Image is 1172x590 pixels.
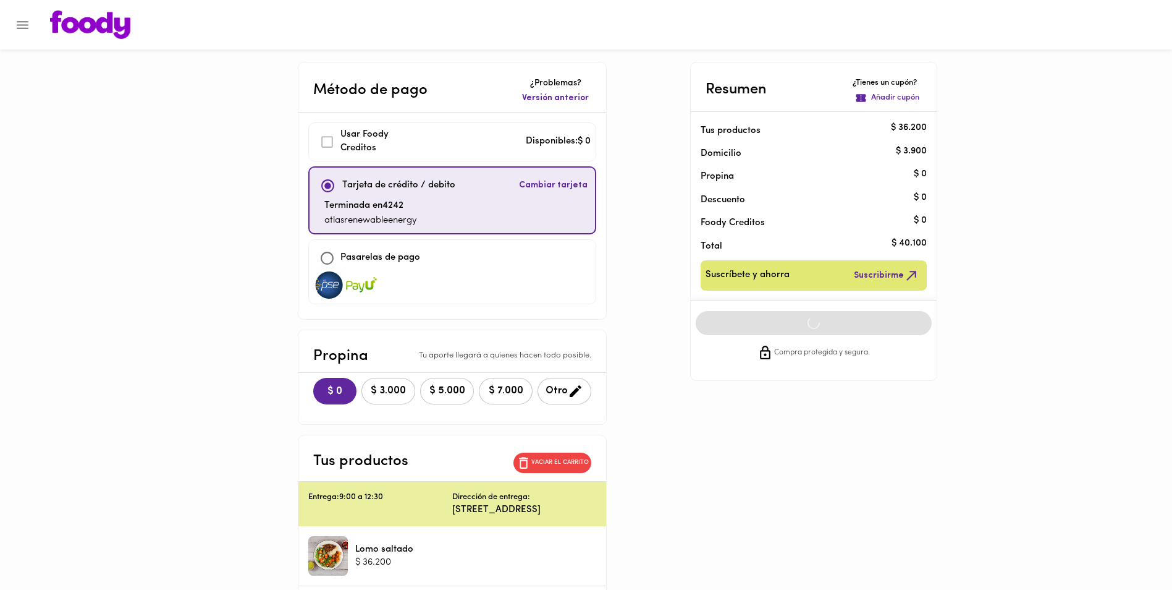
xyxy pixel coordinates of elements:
span: $ 3.000 [369,385,407,397]
span: Otro [546,383,583,399]
p: Propina [701,170,907,183]
img: visa [346,271,377,299]
button: $ 5.000 [420,378,474,404]
p: $ 36.200 [355,556,413,569]
button: Añadir cupón [853,90,922,106]
iframe: Messagebird Livechat Widget [1100,518,1160,578]
p: Domicilio [701,147,741,160]
p: Terminada en 4242 [324,199,417,213]
p: Resumen [706,79,767,101]
p: ¿Problemas? [520,77,591,90]
img: logo.png [50,11,130,39]
p: Descuento [701,194,745,207]
p: Método de pago [313,79,428,101]
button: Vaciar el carrito [513,453,591,473]
button: Menu [7,10,38,40]
button: $ 7.000 [479,378,533,404]
p: Vaciar el carrito [531,458,589,467]
p: $ 0 [914,191,927,204]
span: Versión anterior [522,92,589,105]
span: Compra protegida y segura. [774,347,870,359]
p: $ 40.100 [892,237,927,250]
p: $ 0 [914,168,927,181]
span: $ 0 [323,386,347,398]
button: Otro [538,378,591,404]
p: $ 3.900 [896,145,927,158]
p: Total [701,240,907,253]
p: Tu aporte llegará a quienes hacen todo posible. [419,350,591,362]
img: visa [314,271,345,299]
p: Usar Foody Creditos [340,128,424,156]
button: Cambiar tarjeta [516,173,590,199]
p: Entrega: 9:00 a 12:30 [308,492,452,503]
p: Tus productos [313,450,408,472]
button: $ 3.000 [361,378,415,404]
p: Propina [313,345,368,367]
span: $ 5.000 [428,385,466,397]
p: ¿Tienes un cupón? [853,77,922,89]
p: Lomo saltado [355,543,413,556]
span: Cambiar tarjeta [519,179,588,192]
p: Pasarelas de pago [340,251,420,265]
p: Disponibles: $ 0 [526,135,591,149]
p: $ 36.200 [891,122,927,135]
button: Suscribirme [851,265,922,286]
span: $ 7.000 [487,385,525,397]
p: atlasrenewableenergy [324,214,417,228]
p: Tarjeta de crédito / debito [342,179,455,193]
div: Lomo saltado [308,536,348,576]
span: Suscribirme [854,268,919,283]
p: [STREET_ADDRESS] [452,503,596,516]
p: Foody Creditos [701,216,907,229]
p: Añadir cupón [871,92,919,104]
span: Suscríbete y ahorra [706,268,790,283]
p: Tus productos [701,124,907,137]
p: Dirección de entrega: [452,492,530,503]
p: $ 0 [914,214,927,227]
button: Versión anterior [520,90,591,107]
button: $ 0 [313,378,356,404]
